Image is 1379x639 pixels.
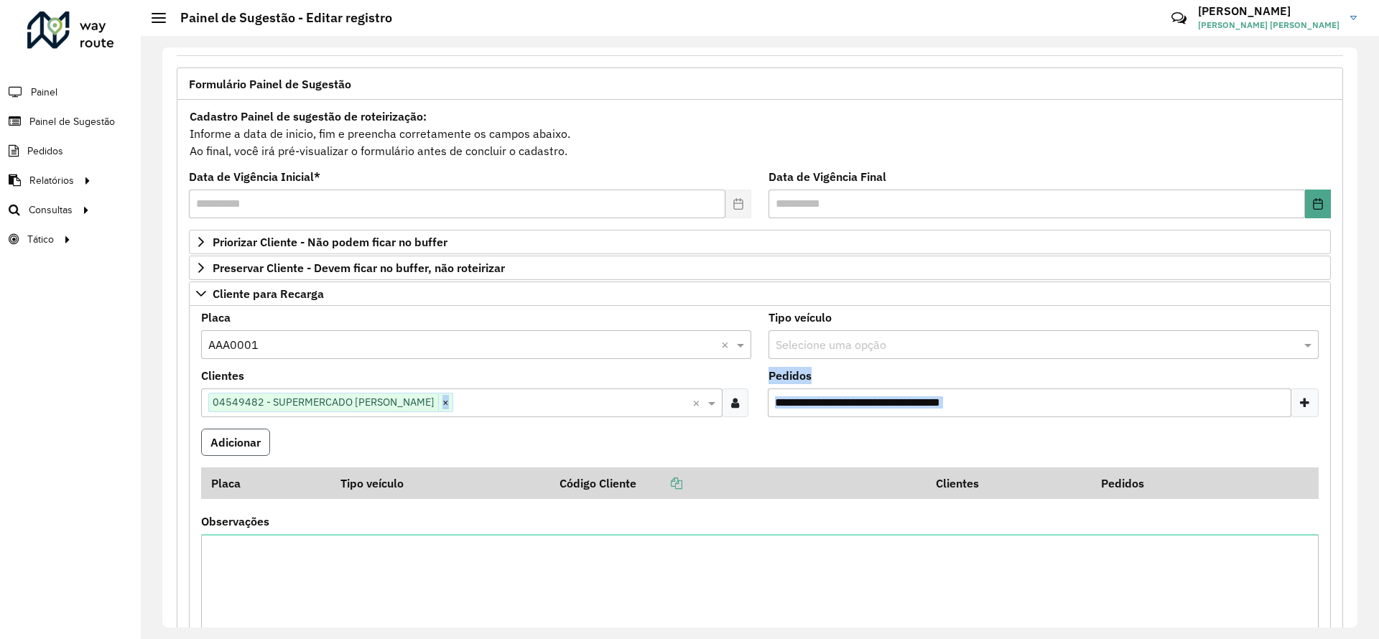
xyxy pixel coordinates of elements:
[31,85,57,100] span: Painel
[721,336,733,353] span: Clear all
[769,168,886,185] label: Data de Vigência Final
[549,467,926,498] th: Código Cliente
[636,476,682,490] a: Copiar
[331,467,550,498] th: Tipo veículo
[201,429,270,456] button: Adicionar
[190,109,427,123] strong: Cadastro Painel de sugestão de roteirização:
[27,144,63,159] span: Pedidos
[769,309,832,326] label: Tipo veículo
[1164,3,1194,34] a: Contato Rápido
[213,288,324,299] span: Cliente para Recarga
[1305,190,1331,218] button: Choose Date
[1198,19,1339,32] span: [PERSON_NAME] [PERSON_NAME]
[29,202,73,218] span: Consultas
[201,513,269,530] label: Observações
[769,367,812,384] label: Pedidos
[166,10,392,26] h2: Painel de Sugestão - Editar registro
[189,230,1331,254] a: Priorizar Cliente - Não podem ficar no buffer
[189,168,320,185] label: Data de Vigência Inicial
[213,262,505,274] span: Preservar Cliente - Devem ficar no buffer, não roteirizar
[189,78,351,90] span: Formulário Painel de Sugestão
[27,232,54,247] span: Tático
[201,367,244,384] label: Clientes
[201,467,331,498] th: Placa
[213,236,447,248] span: Priorizar Cliente - Não podem ficar no buffer
[189,256,1331,280] a: Preservar Cliente - Devem ficar no buffer, não roteirizar
[29,114,115,129] span: Painel de Sugestão
[29,173,74,188] span: Relatórios
[926,467,1092,498] th: Clientes
[189,281,1331,306] a: Cliente para Recarga
[1198,4,1339,18] h3: [PERSON_NAME]
[189,107,1331,160] div: Informe a data de inicio, fim e preencha corretamente os campos abaixo. Ao final, você irá pré-vi...
[201,309,231,326] label: Placa
[209,393,438,411] span: 04549482 - SUPERMERCADO [PERSON_NAME]
[438,394,452,411] span: ×
[692,394,705,411] span: Clear all
[1092,467,1258,498] th: Pedidos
